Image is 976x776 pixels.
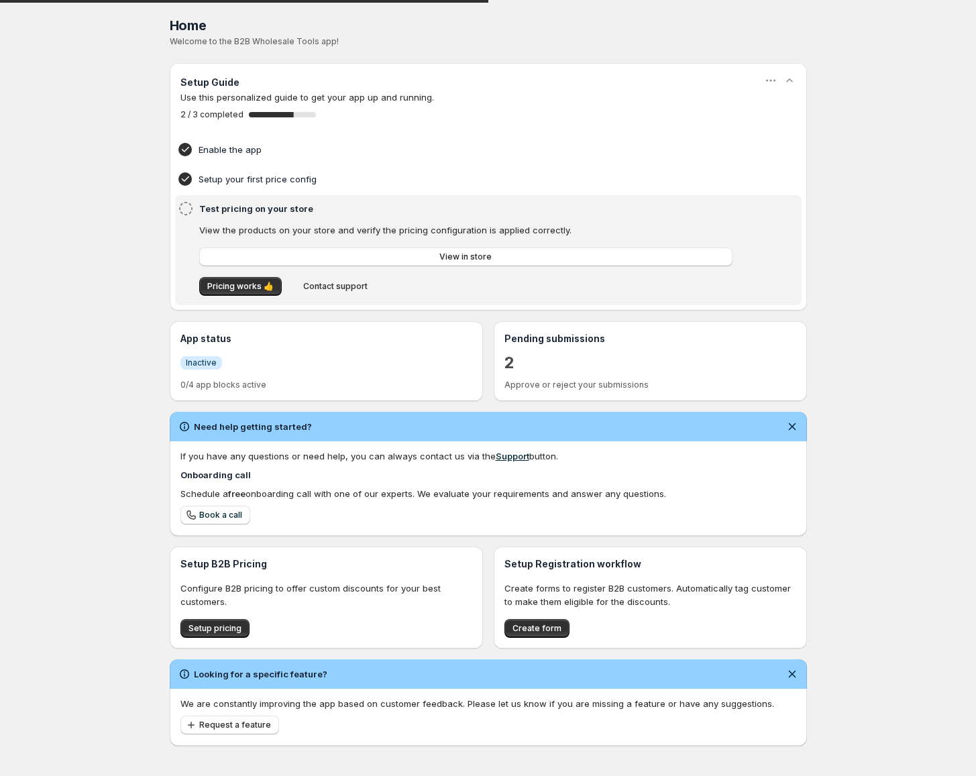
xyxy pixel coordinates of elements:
[180,557,472,571] h3: Setup B2B Pricing
[194,667,327,681] h2: Looking for a specific feature?
[180,355,222,370] a: InfoInactive
[504,581,796,608] p: Create forms to register B2B customers. Automatically tag customer to make them eligible for the ...
[186,357,217,368] span: Inactive
[504,380,796,390] p: Approve or reject your submissions
[783,665,802,683] button: Dismiss notification
[180,332,472,345] h3: App status
[783,417,802,436] button: Dismiss notification
[439,252,492,262] span: View in store
[180,506,250,524] a: Book a call
[199,172,737,186] h4: Setup your first price config
[170,36,807,47] p: Welcome to the B2B Wholesale Tools app!
[199,202,737,215] h4: Test pricing on your store
[180,91,796,104] p: Use this personalized guide to get your app up and running.
[199,720,271,730] span: Request a feature
[180,109,243,120] span: 2 / 3 completed
[180,380,472,390] p: 0/4 app blocks active
[504,332,796,345] h3: Pending submissions
[228,488,246,499] b: free
[504,352,514,374] a: 2
[504,619,570,638] button: Create form
[199,277,282,296] button: Pricing works 👍
[496,451,529,461] a: Support
[180,619,250,638] button: Setup pricing
[194,420,312,433] h2: Need help getting started?
[180,76,239,89] h3: Setup Guide
[504,557,796,571] h3: Setup Registration workflow
[180,487,796,500] div: Schedule a onboarding call with one of our experts. We evaluate your requirements and answer any ...
[207,281,274,292] span: Pricing works 👍
[199,223,733,237] p: View the products on your store and verify the pricing configuration is applied correctly.
[180,697,796,710] p: We are constantly improving the app based on customer feedback. Please let us know if you are mis...
[188,623,241,634] span: Setup pricing
[180,581,472,608] p: Configure B2B pricing to offer custom discounts for your best customers.
[199,510,242,520] span: Book a call
[303,281,368,292] span: Contact support
[170,17,207,34] span: Home
[180,468,796,482] h4: Onboarding call
[199,143,737,156] h4: Enable the app
[199,247,733,266] a: View in store
[180,449,796,463] div: If you have any questions or need help, you can always contact us via the button.
[180,716,279,734] button: Request a feature
[512,623,561,634] span: Create form
[295,277,376,296] button: Contact support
